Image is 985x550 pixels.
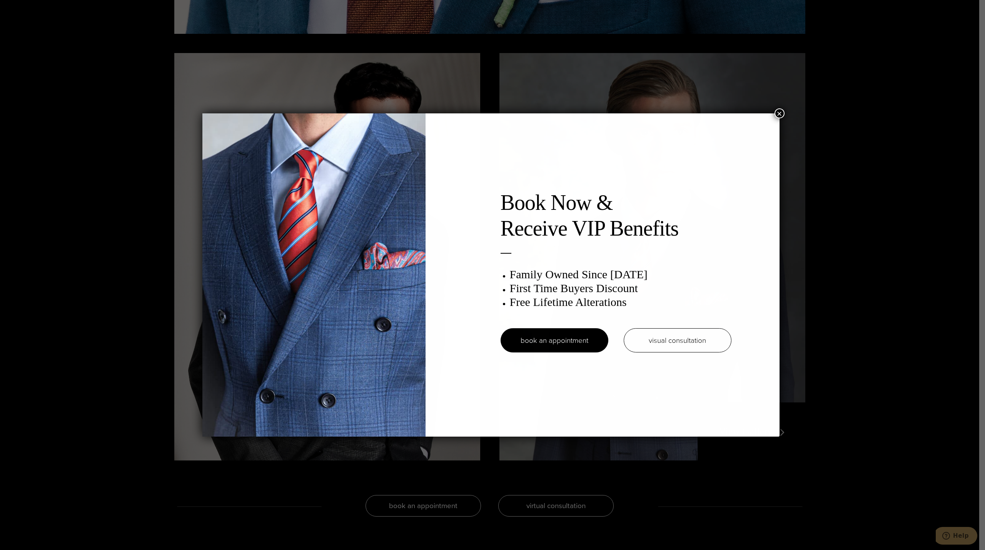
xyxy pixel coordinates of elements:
[510,295,731,309] h3: Free Lifetime Alterations
[624,328,731,352] a: visual consultation
[775,108,785,118] button: Close
[510,281,731,295] h3: First Time Buyers Discount
[17,5,33,12] span: Help
[501,328,608,352] a: book an appointment
[510,268,731,281] h3: Family Owned Since [DATE]
[501,190,731,241] h2: Book Now & Receive VIP Benefits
